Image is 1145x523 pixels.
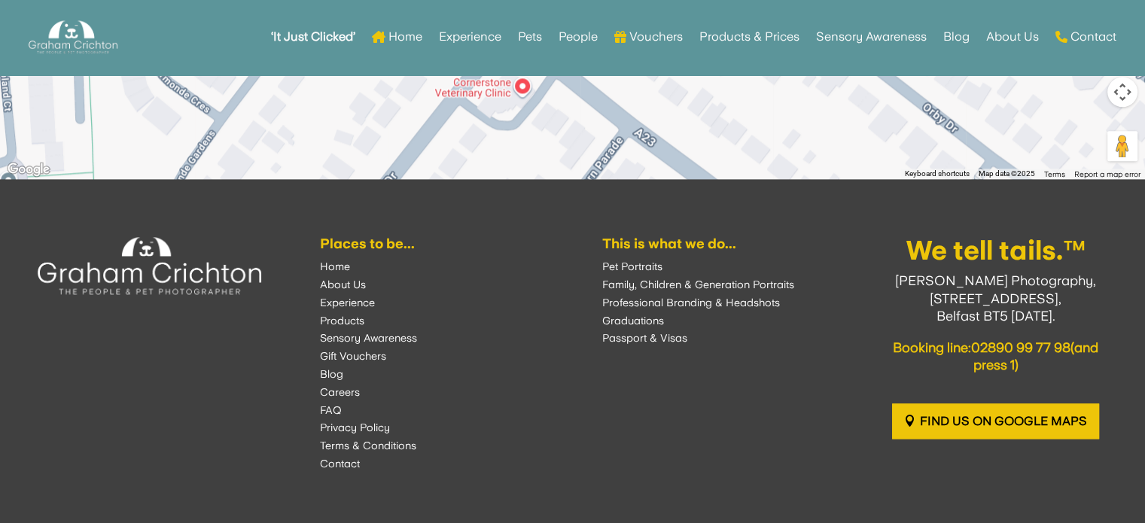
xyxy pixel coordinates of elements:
a: Graduations [602,315,664,327]
a: Contact [1055,8,1116,66]
a: Home [372,8,422,66]
a: Products & Prices [699,8,799,66]
a: Pet Portraits [602,260,662,272]
a: Terms [1044,169,1065,178]
a: Find us on Google Maps [892,403,1099,439]
a: Blog [320,368,343,380]
a: Gift Vouchers [320,350,386,362]
a: Terms & Conditions [320,439,416,452]
span: [STREET_ADDRESS], [930,290,1061,306]
a: Home [320,260,350,272]
a: About Us [986,8,1039,66]
span: [PERSON_NAME] Photography, [895,272,1096,288]
strong: ‘It Just Clicked’ [271,32,355,42]
a: Vouchers [614,8,683,66]
h6: This is what we do... [602,237,826,258]
span: Map data ©2025 [979,169,1035,178]
a: FAQ [320,404,342,416]
a: Blog [943,8,970,66]
span: Booking line: (and press 1) [893,339,1098,373]
a: Passport & Visas [602,332,687,344]
h3: We tell tails.™ [884,237,1107,272]
img: Graham Crichton Photography Logo - Graham Crichton - Belfast Family & Pet Photography Studio [29,17,117,58]
img: Experience the Experience [38,237,261,294]
a: Products [320,315,364,327]
a: Family, Children & Generation Portraits [602,278,794,290]
a: Experience [320,296,375,309]
a: Report a map error [1074,169,1140,178]
a: Contact [320,458,360,470]
a: ‘It Just Clicked’ [271,8,355,66]
a: Careers [320,386,360,398]
a: 02890 99 77 98 [971,339,1070,355]
button: Keyboard shortcuts [905,169,970,179]
a: Privacy Policy [320,421,390,433]
a: People [559,8,598,66]
span: Belfast BT5 [DATE]. [936,308,1055,324]
img: Google [4,160,53,179]
a: Open this area in Google Maps (opens a new window) [4,160,53,179]
a: Sensory Awareness [320,332,417,344]
button: Drag Pegman onto the map to open Street View [1107,131,1137,161]
a: Experience [439,8,501,66]
a: About Us [320,278,366,290]
a: Professional Branding & Headshots [602,296,780,309]
a: Sensory Awareness [816,8,927,66]
a: Pets [518,8,542,66]
h6: Places to be... [320,237,544,258]
button: Map camera controls [1107,77,1137,107]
